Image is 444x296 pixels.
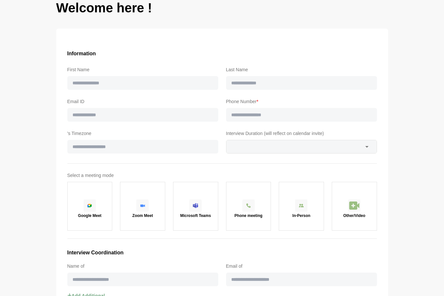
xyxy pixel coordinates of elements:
label: First Name [67,66,218,74]
h3: Interview Coordination [67,249,377,257]
label: Select a meeting mode [67,171,377,179]
label: Phone Number [226,98,377,105]
p: Zoom Meet [132,214,153,218]
p: Microsoft Teams [180,214,211,218]
label: 's Timezone [67,129,218,137]
label: Interview Duration (will reflect on calendar invite) [226,129,377,137]
label: Last Name [226,66,377,74]
label: Email ID [67,98,218,105]
p: Phone meeting [235,214,262,218]
p: In-Person [292,214,310,218]
label: Email of [226,262,377,270]
h3: Information [67,49,377,58]
p: Google Meet [78,214,101,218]
label: Name of [67,262,218,270]
p: Other/Video [343,214,365,218]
